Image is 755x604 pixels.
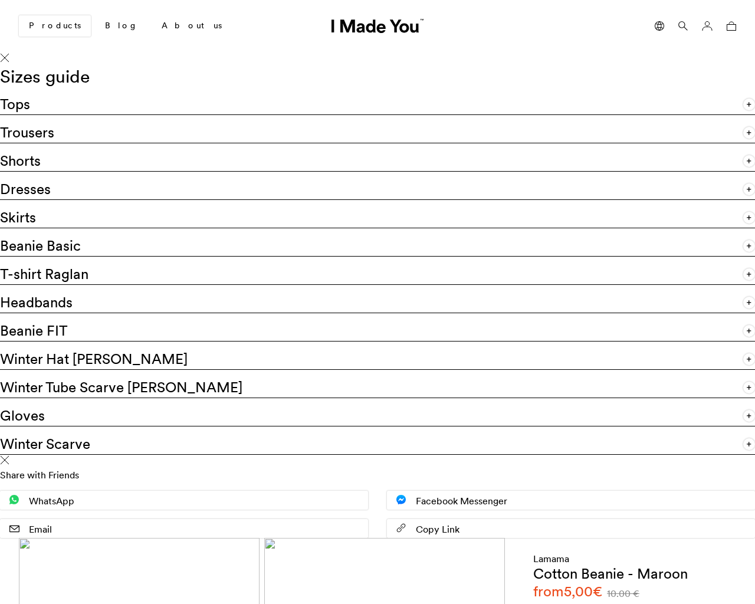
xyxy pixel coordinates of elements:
[533,582,602,602] span: from
[152,16,231,36] a: About us
[416,494,507,507] span: Facebook Messenger
[96,16,147,36] a: Blog
[29,494,74,507] span: WhatsApp
[416,523,459,536] span: Copy Link
[29,523,52,536] span: Email
[564,582,602,600] bdi: 5,00
[533,566,688,582] h1: Cotton Beanie - Maroon
[607,586,639,601] del: 10.00 €
[19,15,91,37] a: Products
[593,582,602,600] span: €
[533,553,569,564] a: Lamama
